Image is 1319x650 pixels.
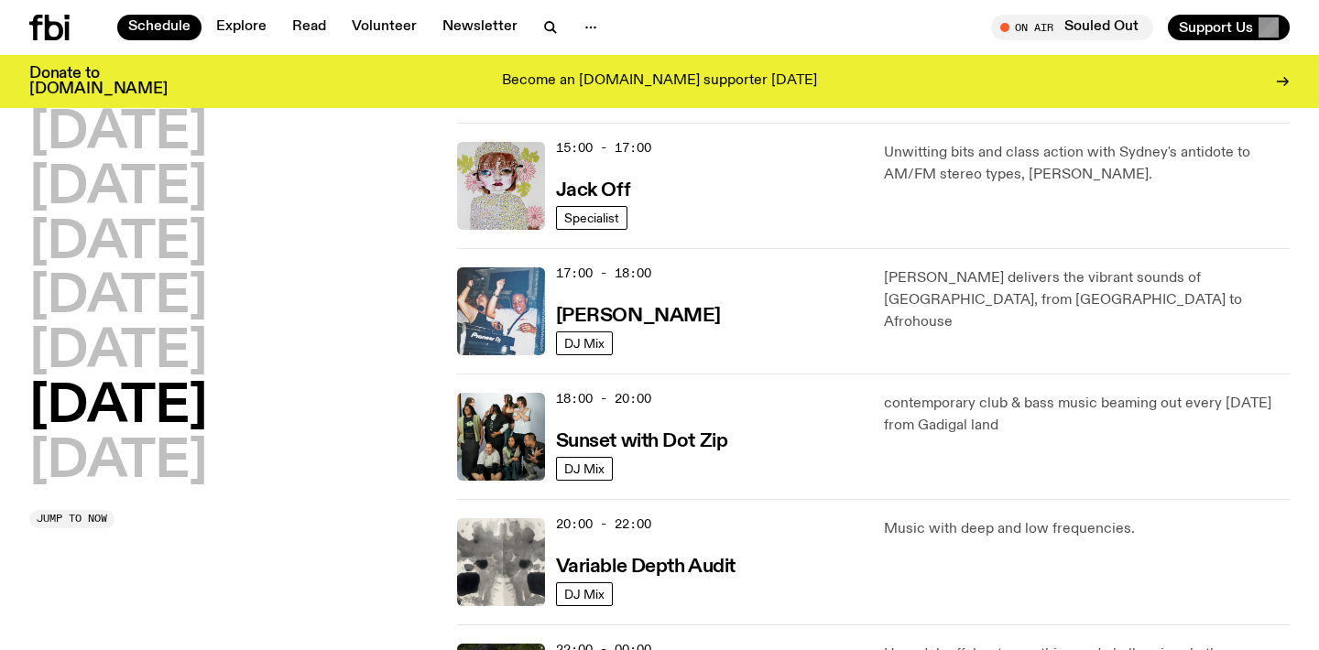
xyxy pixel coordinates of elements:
img: A black and white Rorschach [457,518,545,606]
button: [DATE] [29,382,207,433]
button: [DATE] [29,437,207,488]
a: DJ Mix [556,582,613,606]
span: 20:00 - 22:00 [556,515,651,533]
button: [DATE] [29,327,207,378]
a: DJ Mix [556,457,613,481]
h3: Variable Depth Audit [556,558,736,577]
h3: Jack Off [556,181,630,200]
a: Specialist [556,206,627,230]
span: Tune in live [1011,20,1144,34]
button: [DATE] [29,108,207,159]
span: DJ Mix [564,587,605,601]
img: a dotty lady cuddling her cat amongst flowers [457,142,545,230]
h3: Sunset with Dot Zip [556,432,728,451]
span: 17:00 - 18:00 [556,265,651,282]
p: contemporary club & bass music beaming out every [DATE] from Gadigal land [884,393,1290,437]
a: Jack Off [556,178,630,200]
button: On AirSouled Out [991,15,1153,40]
a: Sunset with Dot Zip [556,428,728,451]
button: [DATE] [29,218,207,269]
button: Jump to now [29,510,114,528]
span: 15:00 - 17:00 [556,139,651,157]
button: [DATE] [29,272,207,323]
a: Explore [205,15,278,40]
a: Schedule [117,15,202,40]
a: Read [281,15,337,40]
h3: Donate to [DOMAIN_NAME] [29,66,168,97]
p: Music with deep and low frequencies. [884,518,1290,540]
p: [PERSON_NAME] delivers the vibrant sounds of [GEOGRAPHIC_DATA], from [GEOGRAPHIC_DATA] to Afrohouse [884,267,1290,333]
h3: [PERSON_NAME] [556,307,721,326]
button: Support Us [1168,15,1290,40]
span: DJ Mix [564,461,605,475]
button: [DATE] [29,163,207,214]
a: [PERSON_NAME] [556,303,721,326]
p: Become an [DOMAIN_NAME] supporter [DATE] [502,73,817,90]
span: Specialist [564,211,619,224]
a: DJ Mix [556,331,613,355]
span: Jump to now [37,514,107,524]
span: DJ Mix [564,336,605,350]
p: Unwitting bits and class action with Sydney's antidote to AM/FM stereo types, [PERSON_NAME]. [884,142,1290,186]
a: Variable Depth Audit [556,554,736,577]
a: Newsletter [431,15,529,40]
span: 18:00 - 20:00 [556,390,651,407]
span: Support Us [1179,19,1253,36]
a: Volunteer [341,15,428,40]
